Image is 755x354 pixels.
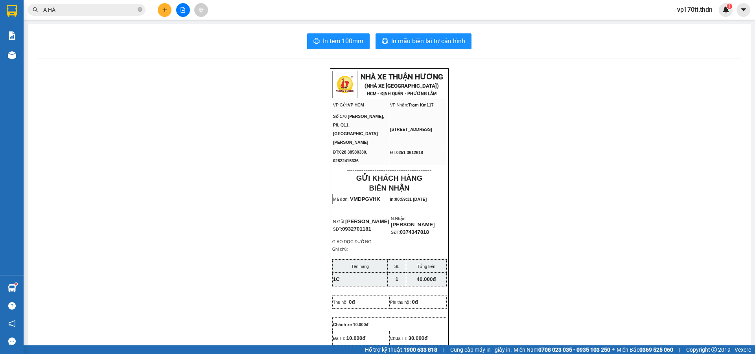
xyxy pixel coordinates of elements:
span: Miền Nam [514,345,610,354]
span: In mẫu biên lai tự cấu hình [391,36,465,46]
span: 0374347818 [400,229,429,235]
input: Tìm tên, số ĐT hoặc mã đơn [43,6,136,14]
span: printer [313,38,320,45]
span: printer [382,38,388,45]
strong: (NHÀ XE [GEOGRAPHIC_DATA]) [365,83,439,89]
span: VP Nhận: [390,103,409,107]
strong: 0369 525 060 [639,347,673,353]
span: close-circle [138,7,142,12]
span: GIAO DỌC ĐƯỜNG: [332,239,373,244]
span: [PERSON_NAME] [391,222,435,227]
span: 0932701181 [342,226,371,232]
span: aim [198,7,204,13]
span: caret-down [740,6,747,13]
span: ĐT: [333,150,339,154]
span: SĐT: [391,230,400,235]
sup: 1 [727,4,732,9]
span: file-add [180,7,186,13]
img: logo [335,75,355,94]
span: vp170tt.thdn [671,5,719,15]
span: VP HCM [348,103,364,107]
span: Chưa TT: [390,336,407,341]
strong: HCM - ĐỊNH QUÁN - PHƯƠNG LÂM [367,91,436,96]
span: 0đ [412,299,418,305]
strong: 0708 023 035 - 0935 103 250 [538,347,610,353]
span: Phí thu hộ: [390,300,411,304]
span: VP Gửi: [333,103,348,107]
img: warehouse-icon [8,51,16,59]
span: 0đ [349,299,355,305]
strong: NHÀ XE THUẬN HƯƠNG [361,73,443,81]
img: solution-icon [8,31,16,40]
sup: 1 [15,283,17,285]
span: 30.000 [409,335,425,341]
span: message [8,337,16,345]
span: đ [424,335,427,341]
button: plus [158,3,171,17]
strong: 1900 633 818 [403,347,437,353]
span: 1 [395,276,398,282]
span: Hỗ trợ kỹ thuật: [365,345,437,354]
span: Chành xe 10.000đ [333,322,368,327]
span: VMDPGVHK [350,196,380,202]
span: Trạm Km117 [408,103,433,107]
span: Thu hộ: [333,300,348,304]
span: In tem 100mm [323,36,363,46]
span: Đã TT: [333,336,345,341]
button: file-add [176,3,190,17]
span: | [443,345,444,354]
span: notification [8,320,16,327]
span: [STREET_ADDRESS] [390,127,432,132]
img: icon-new-feature [722,6,729,13]
span: In: [390,197,427,202]
span: 10.000đ [346,335,366,341]
span: 40.000đ [417,276,436,282]
img: logo-vxr [7,5,17,17]
span: N.Gửi: [333,219,389,224]
img: warehouse-icon [8,284,16,292]
span: Ghi chú: [332,247,348,251]
span: Cung cấp máy in - giấy in: [450,345,512,354]
span: [PERSON_NAME] [345,218,389,224]
span: 1C [333,276,340,282]
button: printerIn mẫu biên lai tự cấu hình [376,33,471,49]
button: caret-down [737,3,750,17]
span: 028 38580330, 02822415336 [333,150,367,163]
strong: GỬI KHÁCH HÀNG [356,174,422,182]
span: Tổng tiền [417,264,436,269]
span: 0251 3612618 [396,150,423,155]
span: SL [394,264,400,269]
strong: BIÊN NHẬN [369,184,409,192]
span: Tên hàng [351,264,369,269]
span: plus [162,7,168,13]
span: Mã đơn: [333,197,349,202]
span: search [33,7,38,13]
span: ĐT: [390,150,396,155]
span: ⚪️ [612,348,615,351]
span: 1 [728,4,731,9]
button: aim [194,3,208,17]
span: close-circle [138,6,142,14]
span: 00:59:31 [DATE] [395,197,427,202]
span: question-circle [8,302,16,310]
button: printerIn tem 100mm [307,33,370,49]
span: Số 170 [PERSON_NAME], P8, Q11, [GEOGRAPHIC_DATA][PERSON_NAME] [333,114,384,145]
span: N.Nhận: [391,216,407,221]
span: | [679,345,680,354]
span: SĐT: [333,227,371,231]
span: Miền Bắc [617,345,673,354]
span: ---------------------------------------------- [347,167,431,173]
span: copyright [711,347,717,352]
